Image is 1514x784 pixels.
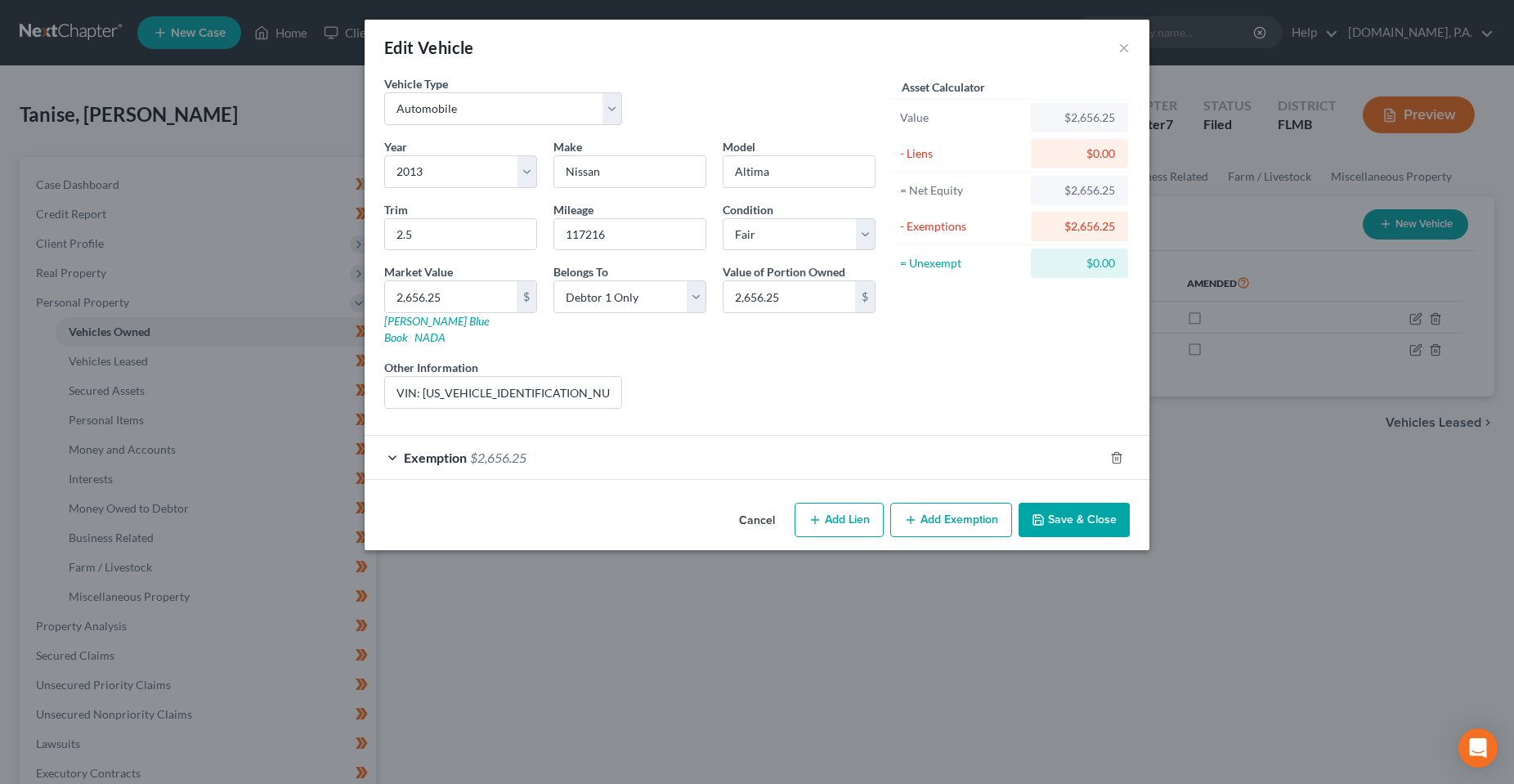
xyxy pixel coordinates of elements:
[384,359,478,376] label: Other Information
[517,281,536,312] div: $
[900,110,1024,126] div: Value
[1044,110,1115,126] div: $2,656.25
[723,201,773,218] label: Condition
[1044,218,1115,235] div: $2,656.25
[553,201,594,218] label: Mileage
[384,263,453,280] label: Market Value
[404,450,467,465] span: Exemption
[900,182,1024,199] div: = Net Equity
[384,314,489,344] a: [PERSON_NAME] Blue Book
[385,377,621,408] input: (optional)
[554,219,705,250] input: --
[723,281,855,312] input: 0.00
[723,263,845,280] label: Value of Portion Owned
[385,219,536,250] input: ex. LS, LT, etc
[414,330,446,344] a: NADA
[1044,146,1115,162] div: $0.00
[723,156,875,187] input: ex. Altima
[1118,38,1130,57] button: ×
[384,75,448,92] label: Vehicle Type
[384,36,474,59] div: Edit Vehicle
[470,450,526,465] span: $2,656.25
[553,140,582,154] span: Make
[902,78,985,96] label: Asset Calculator
[385,281,517,312] input: 0.00
[900,218,1024,235] div: - Exemptions
[726,504,788,537] button: Cancel
[384,201,408,218] label: Trim
[554,156,705,187] input: ex. Nissan
[553,265,608,279] span: Belongs To
[1044,255,1115,271] div: $0.00
[900,255,1024,271] div: = Unexempt
[795,503,884,537] button: Add Lien
[1458,728,1498,768] div: Open Intercom Messenger
[900,146,1024,162] div: - Liens
[890,503,1012,537] button: Add Exemption
[855,281,875,312] div: $
[1019,503,1130,537] button: Save & Close
[723,138,755,155] label: Model
[384,138,407,155] label: Year
[1044,182,1115,199] div: $2,656.25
